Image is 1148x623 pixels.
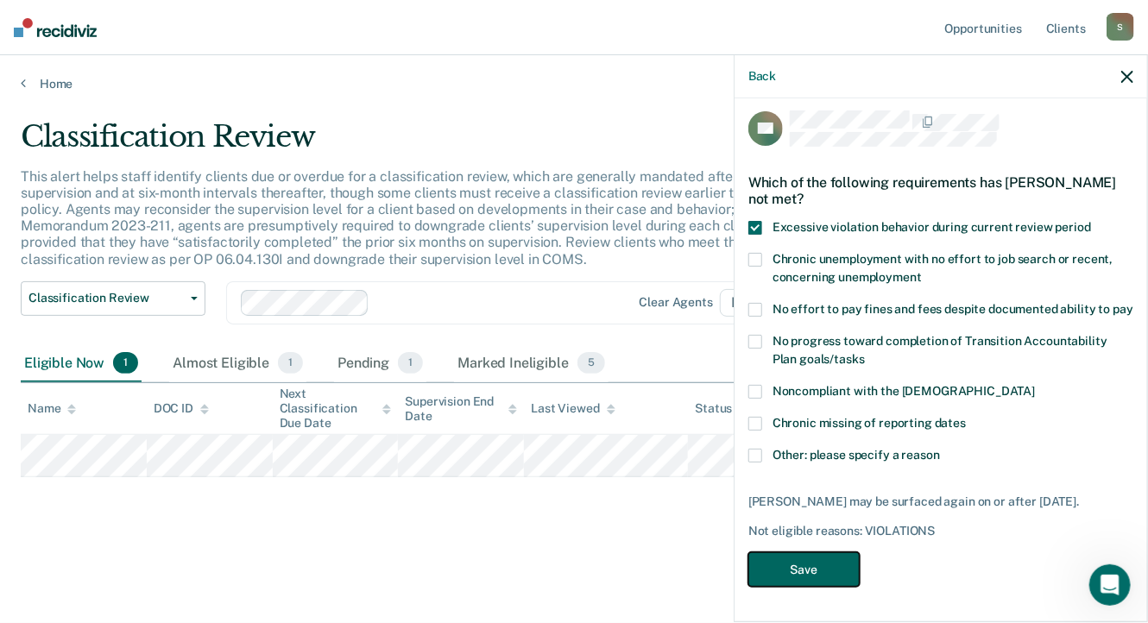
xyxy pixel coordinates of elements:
[454,345,609,383] div: Marked Ineligible
[278,352,303,374] span: 1
[21,345,142,383] div: Eligible Now
[405,394,517,424] div: Supervision End Date
[748,160,1133,221] div: Which of the following requirements has [PERSON_NAME] not met?
[169,345,306,383] div: Almost Eligible
[14,18,97,37] img: Recidiviz
[280,387,392,430] div: Next Classification Due Date
[113,352,138,374] span: 1
[748,552,860,588] button: Save
[773,220,1091,234] span: Excessive violation behavior during current review period
[748,494,1133,509] div: [PERSON_NAME] may be surfaced again on or after [DATE].
[748,69,776,84] button: Back
[640,295,713,310] div: Clear agents
[28,401,76,416] div: Name
[154,401,209,416] div: DOC ID
[1107,13,1134,41] div: S
[21,119,882,168] div: Classification Review
[773,334,1107,366] span: No progress toward completion of Transition Accountability Plan goals/tasks
[748,524,1133,538] div: Not eligible reasons: VIOLATIONS
[21,168,860,267] p: This alert helps staff identify clients due or overdue for a classification review, which are gen...
[773,448,940,462] span: Other: please specify a reason
[773,416,966,430] span: Chronic missing of reporting dates
[773,302,1133,316] span: No effort to pay fines and fees despite documented ability to pay
[398,352,423,374] span: 1
[695,401,732,416] div: Status
[531,401,615,416] div: Last Viewed
[773,252,1113,284] span: Chronic unemployment with no effort to job search or recent, concerning unemployment
[28,291,184,305] span: Classification Review
[720,289,774,317] span: D2
[1089,564,1131,606] iframe: Intercom live chat
[773,384,1035,398] span: Noncompliant with the [DEMOGRAPHIC_DATA]
[21,76,1127,91] a: Home
[577,352,605,374] span: 5
[334,345,426,383] div: Pending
